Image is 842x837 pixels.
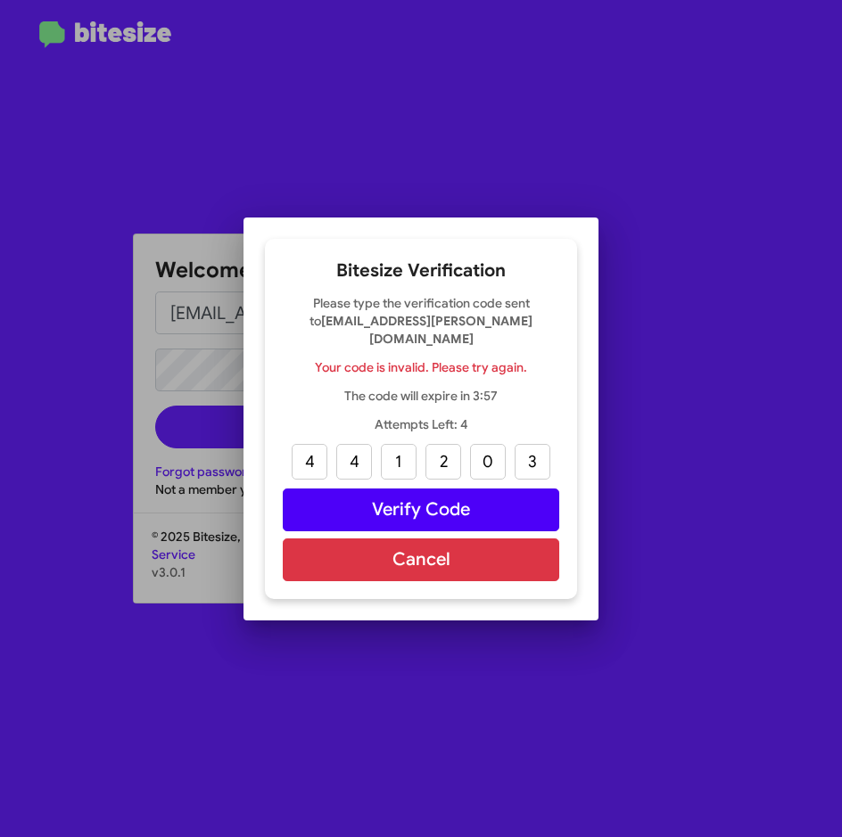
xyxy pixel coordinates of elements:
[283,538,559,581] button: Cancel
[283,415,559,433] p: Attempts Left: 4
[283,387,559,405] p: The code will expire in 3:57
[283,257,559,285] h2: Bitesize Verification
[283,294,559,348] p: Please type the verification code sent to
[283,488,559,531] button: Verify Code
[321,313,532,347] strong: [EMAIL_ADDRESS][PERSON_NAME][DOMAIN_NAME]
[283,358,559,376] p: Your code is invalid. Please try again.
